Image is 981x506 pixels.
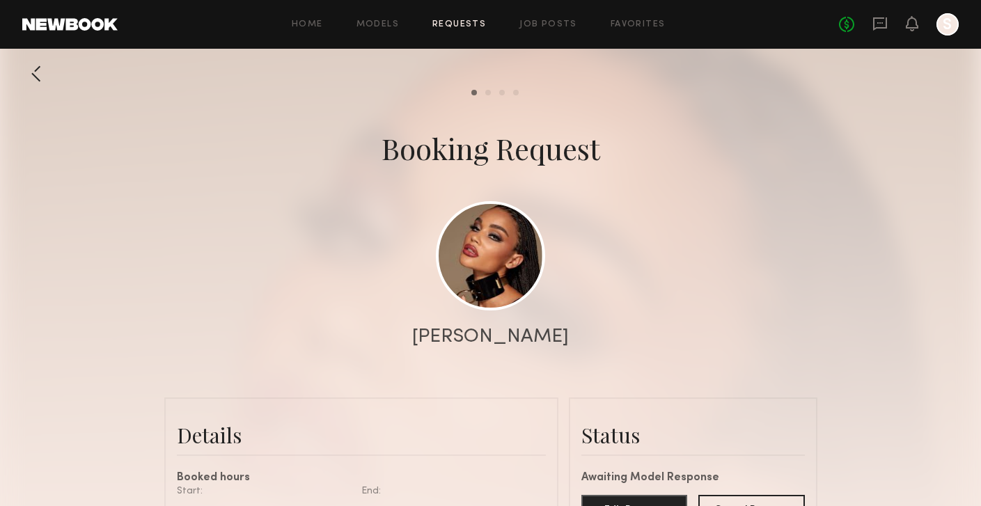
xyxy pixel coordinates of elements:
[292,20,323,29] a: Home
[936,13,959,35] a: S
[611,20,666,29] a: Favorites
[361,484,535,498] div: End:
[177,484,351,498] div: Start:
[519,20,577,29] a: Job Posts
[581,421,805,449] div: Status
[432,20,486,29] a: Requests
[382,129,600,168] div: Booking Request
[412,327,569,347] div: [PERSON_NAME]
[581,473,805,484] div: Awaiting Model Response
[356,20,399,29] a: Models
[177,473,546,484] div: Booked hours
[177,421,546,449] div: Details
